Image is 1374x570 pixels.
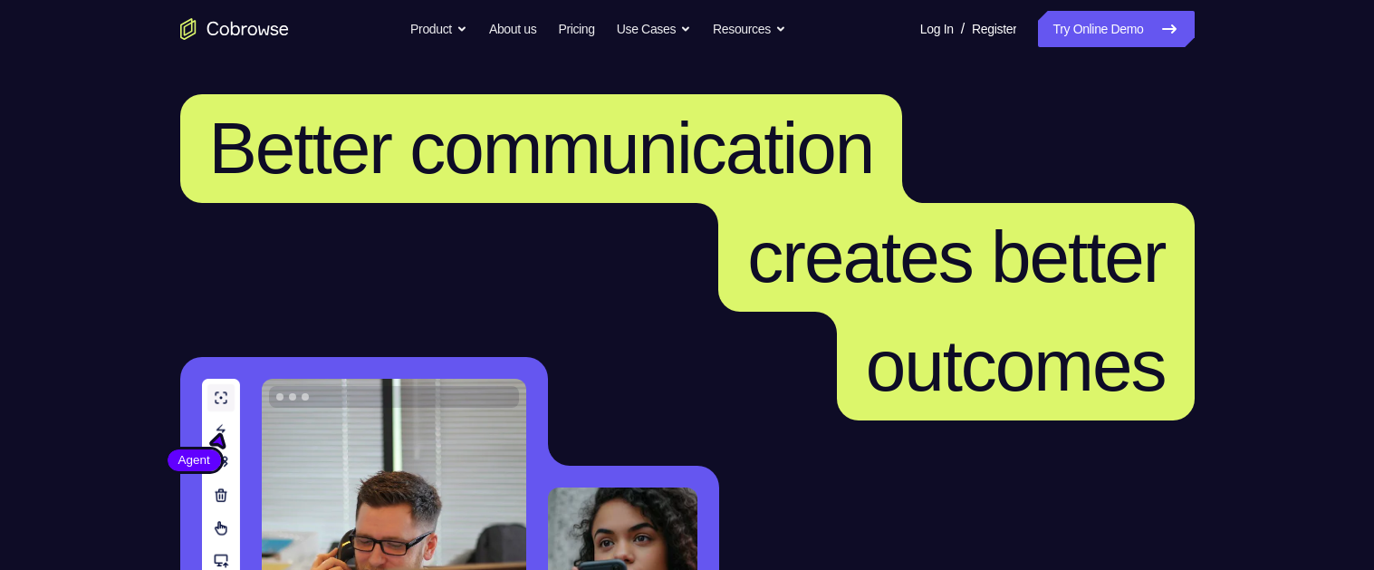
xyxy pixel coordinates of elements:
a: Go to the home page [180,18,289,40]
a: Try Online Demo [1038,11,1194,47]
span: / [961,18,965,40]
a: Log In [920,11,954,47]
a: About us [489,11,536,47]
button: Use Cases [617,11,691,47]
button: Product [410,11,467,47]
button: Resources [713,11,786,47]
span: Agent [168,451,221,469]
span: outcomes [866,325,1166,406]
span: creates better [747,217,1165,297]
a: Pricing [558,11,594,47]
a: Register [972,11,1016,47]
span: Better communication [209,108,874,188]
